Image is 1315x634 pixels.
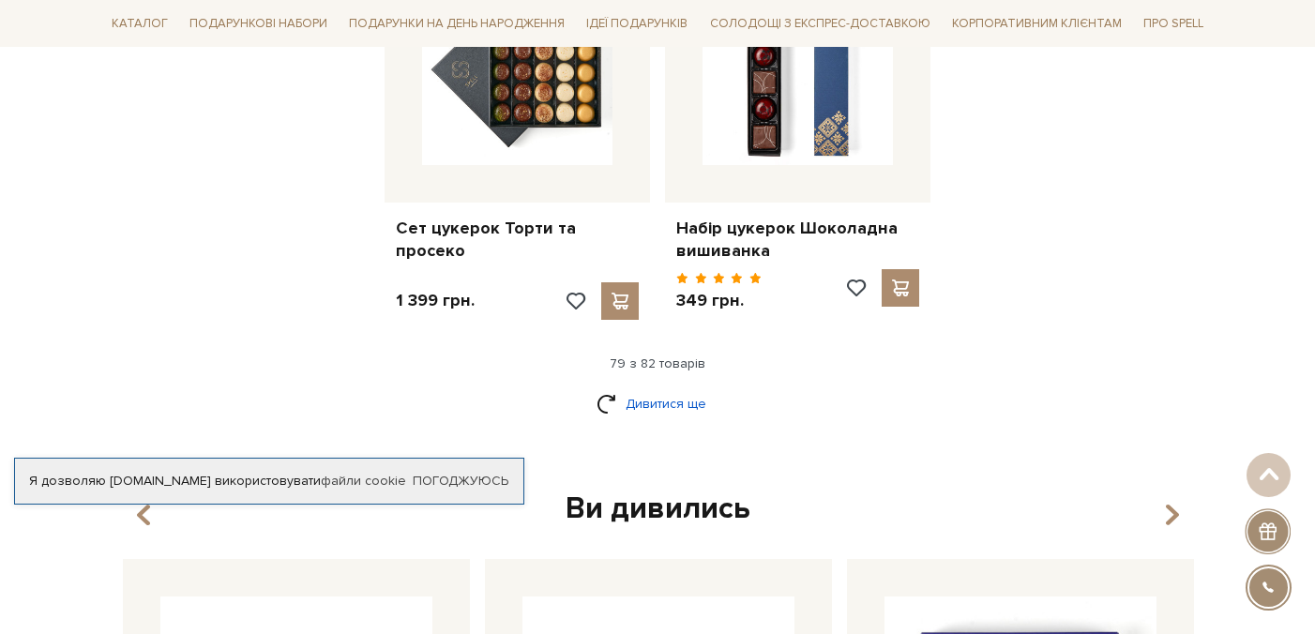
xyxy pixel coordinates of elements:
[97,355,1218,372] div: 79 з 82 товарів
[396,290,475,311] p: 1 399 грн.
[413,473,508,490] a: Погоджуюсь
[321,473,406,489] a: файли cookie
[676,218,919,262] a: Набір цукерок Шоколадна вишиванка
[676,290,762,311] p: 349 грн.
[341,9,572,38] a: Подарунки на День народження
[115,490,1200,529] div: Ви дивились
[597,387,718,420] a: Дивитися ще
[945,9,1129,38] a: Корпоративним клієнтам
[15,473,523,490] div: Я дозволяю [DOMAIN_NAME] використовувати
[703,8,938,39] a: Солодощі з експрес-доставкою
[396,218,639,262] a: Сет цукерок Торти та просеко
[104,9,175,38] a: Каталог
[1136,9,1211,38] a: Про Spell
[579,9,695,38] a: Ідеї подарунків
[182,9,335,38] a: Подарункові набори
